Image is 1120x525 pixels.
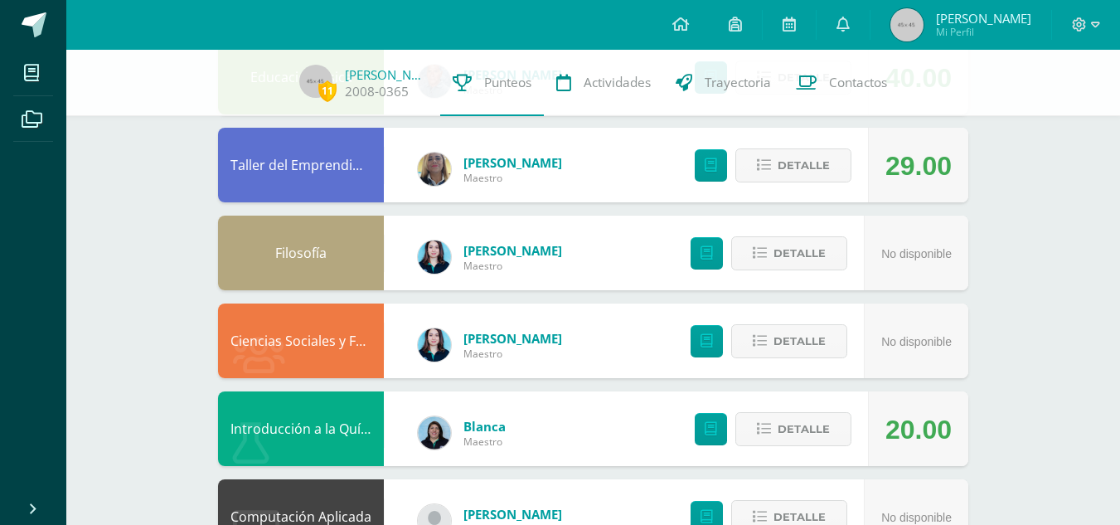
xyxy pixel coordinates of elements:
button: Detalle [731,324,847,358]
span: [PERSON_NAME] [936,10,1031,27]
a: Punteos [440,50,544,116]
a: 2008-0365 [345,83,409,100]
a: [PERSON_NAME] [463,506,562,523]
span: Actividades [584,74,651,91]
span: Trayectoria [705,74,771,91]
span: Maestro [463,347,562,361]
span: Detalle [778,414,830,445]
span: Maestro [463,259,562,273]
span: Mi Perfil [936,25,1031,39]
button: Detalle [735,412,851,446]
span: Contactos [829,74,887,91]
a: Contactos [783,50,899,116]
img: 6df1b4a1ab8e0111982930b53d21c0fa.png [418,416,451,450]
span: Maestro [463,171,562,185]
a: [PERSON_NAME] [345,66,428,83]
span: Maestro [463,435,506,449]
img: 45x45 [299,65,332,98]
a: [PERSON_NAME] [463,242,562,259]
img: c96224e79309de7917ae934cbb5c0b01.png [418,153,451,186]
span: Detalle [773,238,826,269]
a: Actividades [544,50,663,116]
div: Introducción a la Química [218,391,384,466]
div: 20.00 [885,392,952,467]
a: [PERSON_NAME] [463,154,562,171]
span: No disponible [881,511,952,524]
a: Blanca [463,418,506,435]
span: No disponible [881,335,952,348]
img: cccdcb54ef791fe124cc064e0dd18e00.png [418,328,451,362]
span: Detalle [773,326,826,357]
img: cccdcb54ef791fe124cc064e0dd18e00.png [418,241,451,274]
span: No disponible [881,247,952,260]
button: Detalle [735,148,851,182]
a: [PERSON_NAME] [463,330,562,347]
span: Detalle [778,150,830,181]
div: 29.00 [885,129,952,203]
button: Detalle [731,236,847,270]
a: Trayectoria [663,50,783,116]
div: Taller del Emprendimiento [218,128,384,202]
span: 11 [318,80,337,101]
div: Ciencias Sociales y Formación Ciudadana [218,304,384,378]
img: 45x45 [890,8,924,41]
span: Punteos [484,74,531,91]
div: Filosofía [218,216,384,290]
